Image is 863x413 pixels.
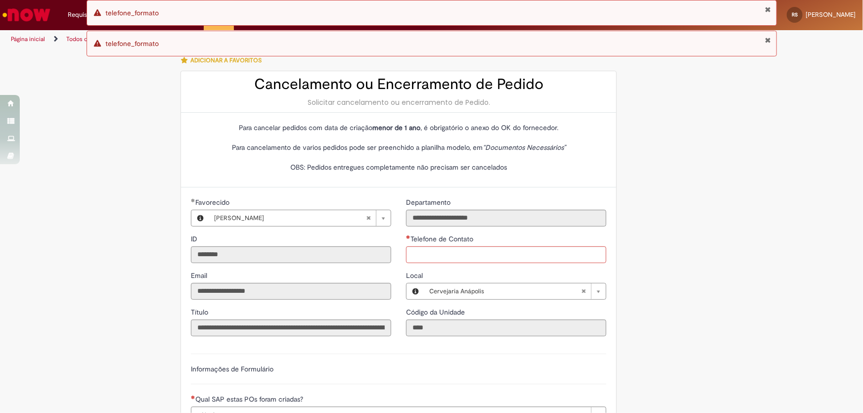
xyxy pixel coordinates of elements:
[406,271,425,280] span: Local
[191,97,606,107] div: Solicitar cancelamento ou encerramento de Pedido.
[195,198,231,207] span: Necessários - Favorecido
[106,8,159,17] span: telefone_formato
[361,210,376,226] abbr: Limpar campo Favorecido
[406,210,606,227] input: Departamento
[191,320,391,336] input: Título
[792,11,798,18] span: RS
[191,271,209,280] label: Somente leitura - Email
[191,123,606,172] p: Para cancelar pedidos com data de criação , é obrigatório o anexo do OK do fornecedor. Para cance...
[195,395,305,404] span: Qual SAP estas POs foram criadas?
[191,234,199,243] span: Somente leitura - ID
[191,308,210,317] span: Somente leitura - Título
[209,210,391,226] a: [PERSON_NAME]Limpar campo Favorecido
[1,5,52,25] img: ServiceNow
[424,283,606,299] a: Cervejaria AnápolisLimpar campo Local
[191,395,195,399] span: Necessários
[406,198,453,207] span: Somente leitura - Departamento
[765,36,772,44] button: Fechar Notificação
[190,56,262,64] span: Adicionar a Favoritos
[406,235,410,239] span: Necessários
[7,30,568,48] ul: Trilhas de página
[191,271,209,280] span: Somente leitura - Email
[407,283,424,299] button: Local, Visualizar este registro Cervejaria Anápolis
[372,123,420,132] strong: menor de 1 ano
[765,5,772,13] button: Fechar Notificação
[806,10,856,19] span: [PERSON_NAME]
[576,283,591,299] abbr: Limpar campo Local
[106,39,159,48] span: telefone_formato
[410,234,475,243] span: Telefone de Contato
[191,234,199,244] label: Somente leitura - ID
[406,308,467,317] span: Somente leitura - Código da Unidade
[11,35,45,43] a: Página inicial
[191,198,195,202] span: Obrigatório Preenchido
[406,246,606,263] input: Telefone de Contato
[191,283,391,300] input: Email
[406,197,453,207] label: Somente leitura - Departamento
[214,210,366,226] span: [PERSON_NAME]
[406,307,467,317] label: Somente leitura - Código da Unidade
[191,307,210,317] label: Somente leitura - Título
[191,365,273,373] label: Informações de Formulário
[66,35,119,43] a: Todos os Catálogos
[191,210,209,226] button: Favorecido, Visualizar este registro Ronaldo Gomes Dos Santos
[483,143,566,152] em: “Documentos Necessários”
[429,283,581,299] span: Cervejaria Anápolis
[191,246,391,263] input: ID
[191,76,606,92] h2: Cancelamento ou Encerramento de Pedido
[406,320,606,336] input: Código da Unidade
[68,10,102,20] span: Requisições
